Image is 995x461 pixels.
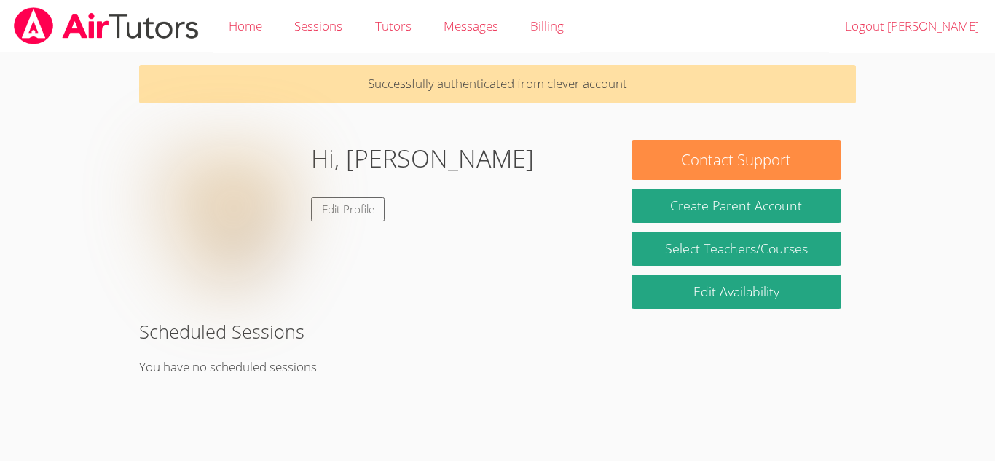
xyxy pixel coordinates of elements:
[632,275,841,309] a: Edit Availability
[311,197,385,221] a: Edit Profile
[632,232,841,266] a: Select Teachers/Courses
[139,65,856,103] p: Successfully authenticated from clever account
[311,140,534,177] h1: Hi, [PERSON_NAME]
[139,318,856,345] h2: Scheduled Sessions
[154,140,299,285] img: default.png
[139,357,856,378] p: You have no scheduled sessions
[632,189,841,223] button: Create Parent Account
[12,7,200,44] img: airtutors_banner-c4298cdbf04f3fff15de1276eac7730deb9818008684d7c2e4769d2f7ddbe033.png
[632,140,841,180] button: Contact Support
[444,17,498,34] span: Messages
